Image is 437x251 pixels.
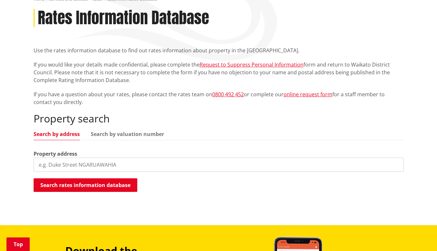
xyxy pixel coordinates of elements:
[38,9,209,27] h1: Rates Information Database
[212,91,244,98] a: 0800 492 452
[34,112,404,125] h2: Property search
[34,90,404,106] p: If you have a question about your rates, please contact the rates team on or complete our for a s...
[34,150,77,158] label: Property address
[34,61,404,84] p: If you would like your details made confidential, please complete the form and return to Waikato ...
[34,178,137,192] button: Search rates information database
[34,131,80,137] a: Search by address
[6,237,30,251] a: Top
[34,158,404,172] input: e.g. Duke Street NGARUAWAHIA
[91,131,164,137] a: Search by valuation number
[284,91,332,98] a: online request form
[34,47,404,54] p: Use the rates information database to find out rates information about property in the [GEOGRAPHI...
[407,224,431,247] iframe: Messenger Launcher
[200,61,304,68] a: Request to Suppress Personal Information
